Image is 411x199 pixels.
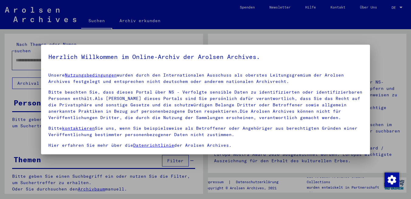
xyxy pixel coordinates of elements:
[48,72,363,85] p: Unsere wurden durch den Internationalen Ausschuss als oberstes Leitungsgremium der Arolsen Archiv...
[48,52,363,62] h5: Herzlich Willkommen im Online-Archiv der Arolsen Archives.
[133,142,174,148] a: Datenrichtlinie
[48,153,363,172] p: Von einigen Dokumenten werden in den Arolsen Archives nur Kopien aufbewahrt.Die Originale sowie d...
[48,89,363,121] p: Bitte beachten Sie, dass dieses Portal über NS - Verfolgte sensible Daten zu identifizierten oder...
[62,125,95,131] a: kontaktieren
[385,173,399,187] img: Zustimmung ändern
[65,72,117,78] a: Nutzungsbedingungen
[48,125,363,138] p: Bitte Sie uns, wenn Sie beispielsweise als Betroffener oder Angehöriger aus berechtigten Gründen ...
[48,142,363,149] p: Hier erfahren Sie mehr über die der Arolsen Archives.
